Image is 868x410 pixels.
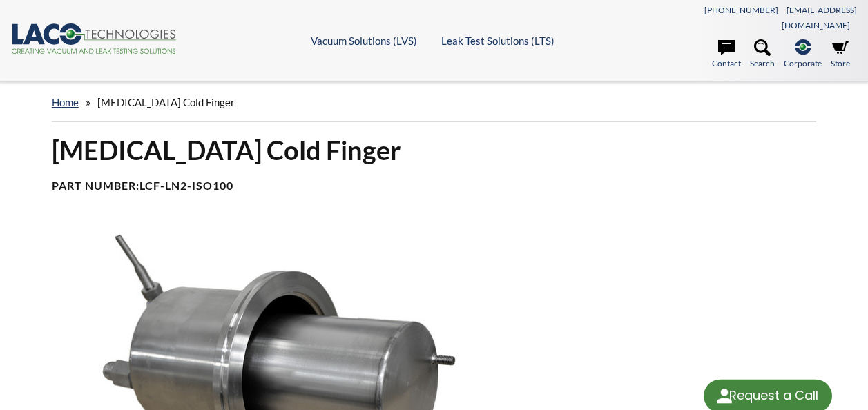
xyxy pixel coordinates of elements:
[97,96,235,108] span: [MEDICAL_DATA] Cold Finger
[52,133,816,167] h1: [MEDICAL_DATA] Cold Finger
[441,35,554,47] a: Leak Test Solutions (LTS)
[831,39,850,70] a: Store
[139,179,233,192] b: LCF-LN2-ISO100
[311,35,417,47] a: Vacuum Solutions (LVS)
[784,57,822,70] span: Corporate
[712,39,741,70] a: Contact
[704,5,778,15] a: [PHONE_NUMBER]
[713,385,735,407] img: round button
[750,39,775,70] a: Search
[782,5,857,30] a: [EMAIL_ADDRESS][DOMAIN_NAME]
[52,179,816,193] h4: Part Number:
[52,96,79,108] a: home
[52,83,816,122] div: »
